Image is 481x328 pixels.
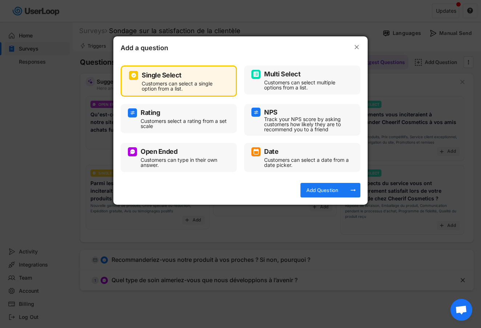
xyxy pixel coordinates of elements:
[141,148,177,155] div: Open Ended
[450,299,472,321] a: Ouvrir le chat
[264,109,278,116] div: NPS
[131,72,137,78] img: CircleTickMinorWhite.svg
[353,44,360,51] button: 
[264,117,351,132] div: Track your NPS score by asking customers how likely they are to recommend you to a friend
[253,149,259,155] img: CalendarMajor.svg
[121,44,193,55] div: Add a question
[355,43,359,51] text: 
[264,80,351,90] div: Customers can select multiple options from a list.
[142,72,182,79] div: Single Select
[141,157,228,168] div: Customers can type in their own answer.
[253,71,259,77] img: ListMajor.svg
[130,149,136,155] img: ConversationMinor.svg
[130,110,136,116] img: AdjustIcon.svg
[142,81,227,91] div: Customers can select a single option from a list.
[264,148,278,155] div: Date
[141,109,160,116] div: Rating
[141,119,228,129] div: Customers select a rating from a set scale
[253,109,259,115] img: AdjustIcon.svg
[264,157,351,168] div: Customers can select a date from a date picker.
[349,187,357,194] button: arrow_right_alt
[304,187,340,193] div: Add Question
[264,71,300,77] div: Multi Select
